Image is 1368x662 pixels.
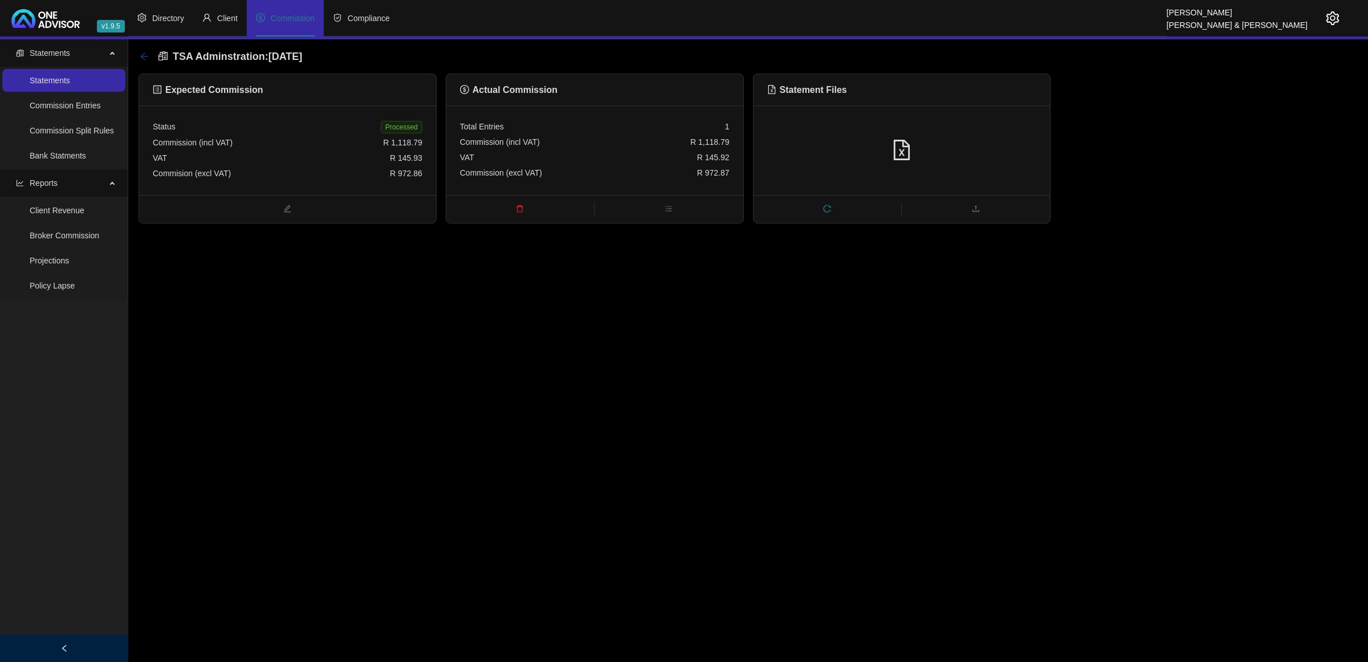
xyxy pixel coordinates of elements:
a: Statements [30,76,70,85]
div: [PERSON_NAME] [1167,3,1308,15]
a: Policy Lapse [30,281,75,290]
span: Statements [30,48,70,58]
span: upload [902,204,1050,216]
span: reconciliation [16,49,24,57]
div: Total Entries [460,120,504,133]
a: Commission Split Rules [30,126,114,135]
span: Commission [271,14,315,23]
div: 1 [725,120,730,133]
span: R 145.92 [697,153,730,162]
span: Processed [381,121,422,133]
span: R 1,118.79 [690,137,730,147]
span: Reports [30,178,58,188]
span: Directory [152,14,184,23]
a: Commission Entries [30,101,100,110]
div: Status [153,120,176,133]
span: Expected Commission [153,85,263,95]
img: 2df55531c6924b55f21c4cf5d4484680-logo-light.svg [11,9,80,28]
span: v1.9.5 [97,20,125,33]
a: Projections [30,256,69,265]
a: Bank Statments [30,151,86,160]
span: arrow-left [140,52,149,61]
span: R 972.87 [697,168,730,177]
span: Compliance [348,14,390,23]
span: R 972.86 [390,169,422,178]
a: Client Revenue [30,206,84,215]
div: VAT [460,151,474,164]
span: TSA Adminstration [173,51,265,62]
span: reload [754,204,901,216]
span: dollar [256,13,265,22]
div: back [140,52,149,62]
span: reconciliation [158,51,168,61]
span: setting [1326,11,1339,25]
span: Actual Commission [460,85,557,95]
span: Client [217,14,238,23]
div: Commission (excl VAT) [460,166,542,179]
span: safety [333,13,342,22]
span: setting [137,13,146,22]
a: Broker Commission [30,231,99,240]
span: bars [595,204,743,216]
span: edit [139,204,436,216]
span: [DATE] [268,51,303,62]
span: R 1,118.79 [383,138,422,147]
div: VAT [153,152,167,164]
span: profile [153,85,162,94]
span: left [60,644,68,652]
span: Statement Files [767,85,847,95]
div: Commision (excl VAT) [153,167,231,180]
span: : [173,51,302,62]
span: user [202,13,211,22]
span: file-excel [891,140,912,160]
span: R 145.93 [390,153,422,163]
span: line-chart [16,179,24,187]
span: file-excel [767,85,776,94]
span: delete [446,204,594,216]
div: Commission (incl VAT) [153,136,233,149]
span: dollar [460,85,469,94]
div: Commission (incl VAT) [460,136,540,148]
div: [PERSON_NAME] & [PERSON_NAME] [1167,15,1308,28]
